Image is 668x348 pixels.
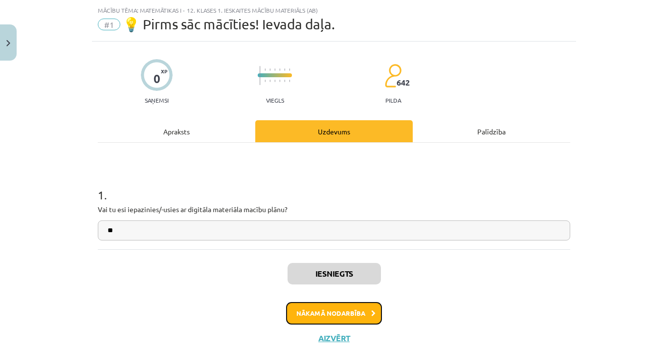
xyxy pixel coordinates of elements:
img: icon-short-line-57e1e144782c952c97e751825c79c345078a6d821885a25fce030b3d8c18986b.svg [284,80,285,82]
img: icon-close-lesson-0947bae3869378f0d4975bcd49f059093ad1ed9edebbc8119c70593378902aed.svg [6,40,10,46]
p: Vai tu esi iepazinies/-usies ar digitāla materiāla macību plānu? [98,204,570,215]
img: icon-short-line-57e1e144782c952c97e751825c79c345078a6d821885a25fce030b3d8c18986b.svg [279,80,280,82]
img: icon-long-line-d9ea69661e0d244f92f715978eff75569469978d946b2353a9bb055b3ed8787d.svg [260,66,261,85]
p: pilda [385,97,401,104]
span: XP [161,68,167,74]
div: Palīdzība [413,120,570,142]
img: icon-short-line-57e1e144782c952c97e751825c79c345078a6d821885a25fce030b3d8c18986b.svg [279,68,280,71]
button: Iesniegts [288,263,381,284]
img: students-c634bb4e5e11cddfef0936a35e636f08e4e9abd3cc4e673bd6f9a4125e45ecb1.svg [384,64,401,88]
img: icon-short-line-57e1e144782c952c97e751825c79c345078a6d821885a25fce030b3d8c18986b.svg [274,68,275,71]
img: icon-short-line-57e1e144782c952c97e751825c79c345078a6d821885a25fce030b3d8c18986b.svg [265,68,266,71]
div: Apraksts [98,120,255,142]
h1: 1 . [98,171,570,201]
p: Saņemsi [141,97,173,104]
img: icon-short-line-57e1e144782c952c97e751825c79c345078a6d821885a25fce030b3d8c18986b.svg [284,68,285,71]
div: Uzdevums [255,120,413,142]
img: icon-short-line-57e1e144782c952c97e751825c79c345078a6d821885a25fce030b3d8c18986b.svg [265,80,266,82]
span: #1 [98,19,120,30]
img: icon-short-line-57e1e144782c952c97e751825c79c345078a6d821885a25fce030b3d8c18986b.svg [269,80,270,82]
img: icon-short-line-57e1e144782c952c97e751825c79c345078a6d821885a25fce030b3d8c18986b.svg [289,68,290,71]
button: Nākamā nodarbība [286,302,382,325]
img: icon-short-line-57e1e144782c952c97e751825c79c345078a6d821885a25fce030b3d8c18986b.svg [269,68,270,71]
button: Aizvērt [315,333,353,343]
p: Viegls [266,97,284,104]
div: 0 [154,72,160,86]
img: icon-short-line-57e1e144782c952c97e751825c79c345078a6d821885a25fce030b3d8c18986b.svg [289,80,290,82]
img: icon-short-line-57e1e144782c952c97e751825c79c345078a6d821885a25fce030b3d8c18986b.svg [274,80,275,82]
span: 💡 Pirms sāc mācīties! Ievada daļa. [123,16,335,32]
div: Mācību tēma: Matemātikas i - 12. klases 1. ieskaites mācību materiāls (ab) [98,7,570,14]
span: 642 [397,78,410,87]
